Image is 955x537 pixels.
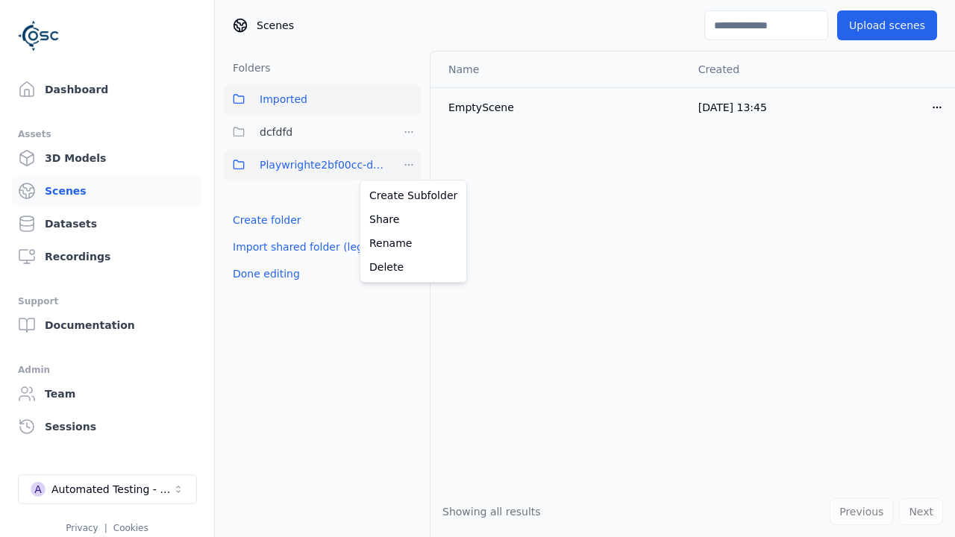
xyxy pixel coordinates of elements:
[363,255,463,279] a: Delete
[363,231,463,255] a: Rename
[363,207,463,231] a: Share
[363,183,463,207] a: Create Subfolder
